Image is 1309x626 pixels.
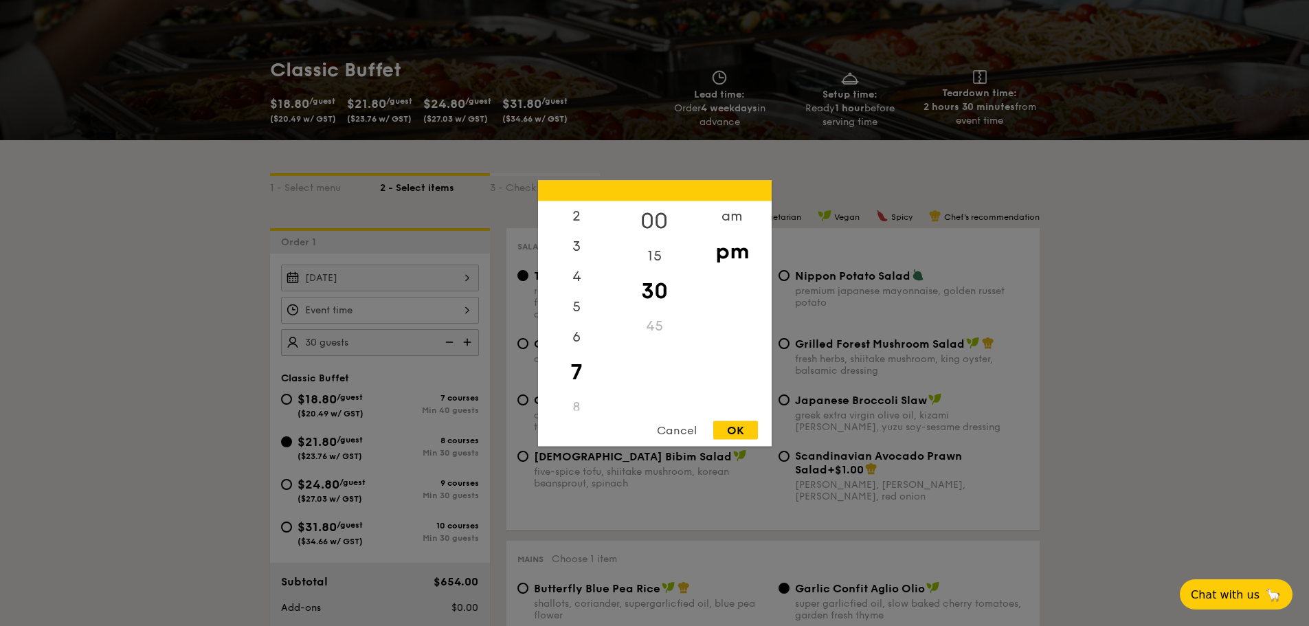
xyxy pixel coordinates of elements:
[1180,579,1293,610] button: Chat with us🦙
[538,352,616,392] div: 7
[616,311,693,341] div: 45
[538,392,616,422] div: 8
[616,271,693,311] div: 30
[616,241,693,271] div: 15
[643,421,711,439] div: Cancel
[538,261,616,291] div: 4
[538,231,616,261] div: 3
[693,201,771,231] div: am
[1191,588,1260,601] span: Chat with us
[693,231,771,271] div: pm
[538,201,616,231] div: 2
[1265,587,1282,603] span: 🦙
[616,201,693,241] div: 00
[538,322,616,352] div: 6
[713,421,758,439] div: OK
[538,291,616,322] div: 5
